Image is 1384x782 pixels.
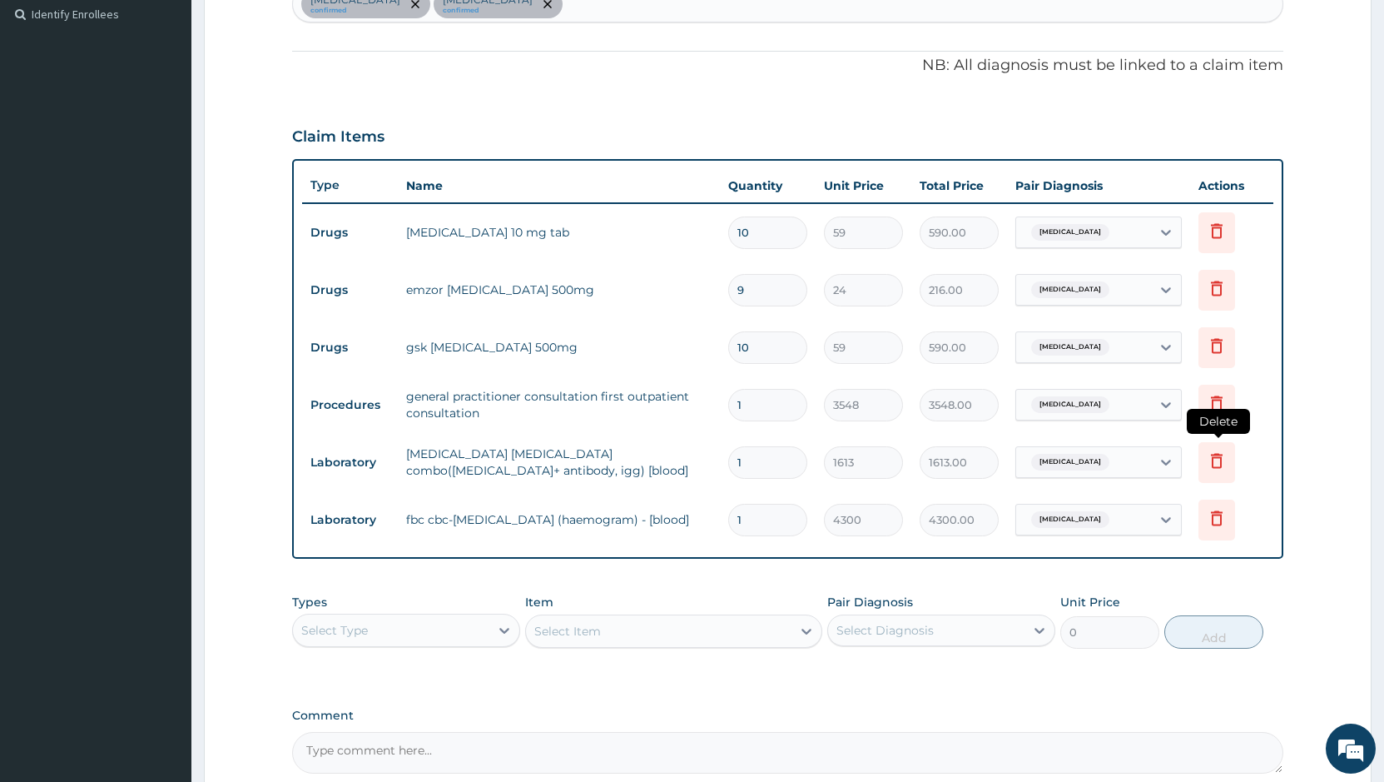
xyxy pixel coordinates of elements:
[292,709,1283,723] label: Comment
[398,216,720,249] td: [MEDICAL_DATA] 10 mg tab
[1031,396,1109,413] span: [MEDICAL_DATA]
[1031,281,1109,298] span: [MEDICAL_DATA]
[720,169,816,202] th: Quantity
[816,169,911,202] th: Unit Price
[292,128,384,147] h3: Claim Items
[1190,169,1273,202] th: Actions
[1031,454,1109,471] span: [MEDICAL_DATA]
[302,332,398,363] td: Drugs
[302,170,398,201] th: Type
[1187,409,1250,434] span: Delete
[1031,339,1109,356] span: [MEDICAL_DATA]
[301,622,368,639] div: Select Type
[1007,169,1190,202] th: Pair Diagnosis
[302,217,398,248] td: Drugs
[398,169,720,202] th: Name
[302,390,398,421] td: Procedures
[443,7,533,15] small: confirmed
[911,169,1007,202] th: Total Price
[1060,594,1120,610] label: Unit Price
[827,594,913,610] label: Pair Diagnosis
[398,380,720,430] td: general practitioner consultation first outpatient consultation
[525,594,553,610] label: Item
[398,331,720,364] td: gsk [MEDICAL_DATA] 500mg
[273,8,313,48] div: Minimize live chat window
[31,83,67,125] img: d_794563401_company_1708531726252_794563401
[1031,224,1109,241] span: [MEDICAL_DATA]
[97,210,230,378] span: We're online!
[310,7,400,15] small: confirmed
[8,455,317,513] textarea: Type your message and hit 'Enter'
[398,437,720,487] td: [MEDICAL_DATA] [MEDICAL_DATA] combo([MEDICAL_DATA]+ antibody, igg) [blood]
[398,273,720,306] td: emzor [MEDICAL_DATA] 500mg
[302,447,398,478] td: Laboratory
[1164,615,1263,649] button: Add
[398,503,720,536] td: fbc cbc-[MEDICAL_DATA] (haemogram) - [blood]
[302,275,398,306] td: Drugs
[1031,511,1109,528] span: [MEDICAL_DATA]
[292,55,1283,77] p: NB: All diagnosis must be linked to a claim item
[292,595,327,610] label: Types
[836,622,934,639] div: Select Diagnosis
[302,505,398,535] td: Laboratory
[87,93,280,115] div: Chat with us now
